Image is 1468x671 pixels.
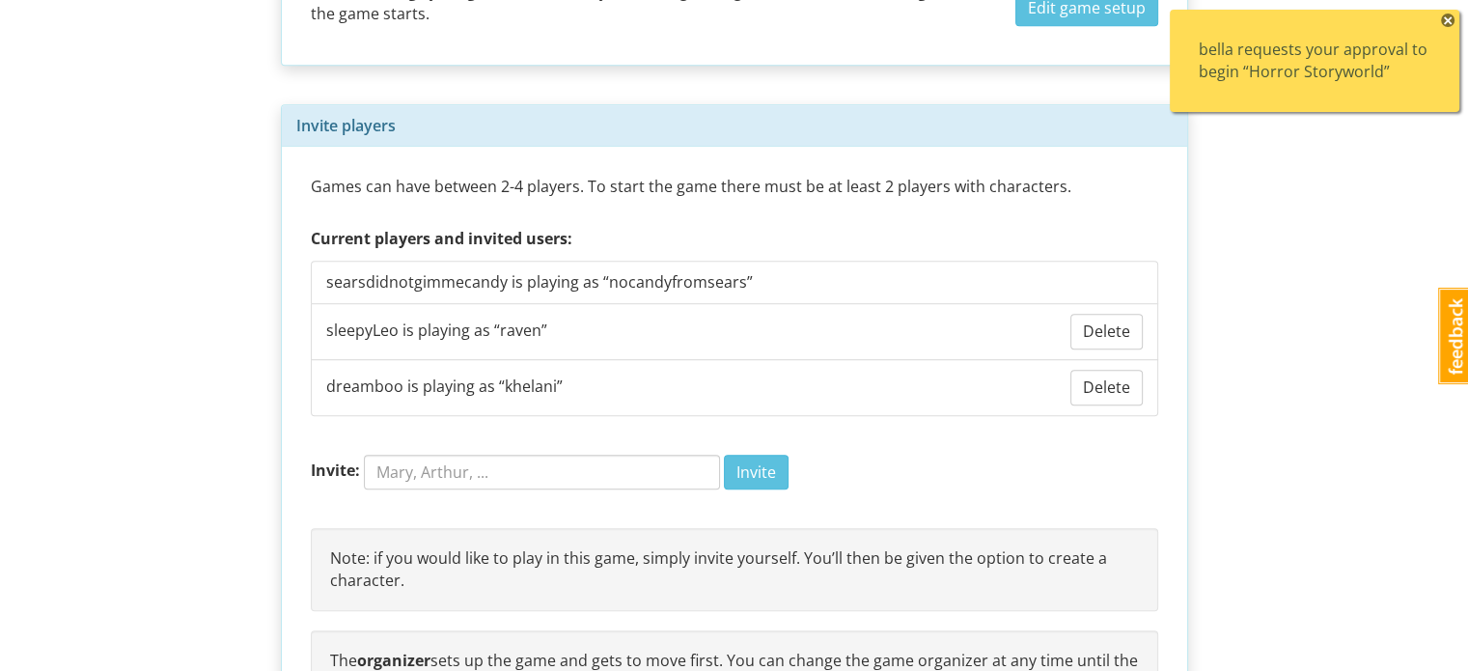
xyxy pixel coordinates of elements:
span: dreamboo [326,376,563,398]
div: bella requests your approval to begin “Horror Storyworld” [1199,39,1430,83]
div: Invite players [282,105,1187,148]
span: is playing as “ raven ” [399,320,547,341]
button: Invite [724,455,789,490]
strong: Current players and invited users: [311,228,572,249]
strong: organizer [357,650,430,671]
p: Note: if you would like to play in this game, simply invite yourself. You’ll then be given the op... [330,547,1139,592]
span: × [1441,14,1454,27]
span: Delete [1083,321,1130,342]
span: Invite [736,461,776,483]
button: Delete [1070,370,1143,405]
span: is playing as “ khelani ” [403,376,563,397]
label: Invite: [311,460,360,482]
span: sleepyLeo [326,320,547,342]
button: Delete [1070,314,1143,349]
p: Games can have between 2-4 players. To start the game there must be at least 2 players with chara... [311,176,1158,217]
span: Delete [1083,377,1130,398]
span: searsdidnotgimmecandy [326,271,753,294]
span: is playing as “ nocandyfromsears ” [508,271,753,293]
input: Mary, Arthur, ... [364,455,720,489]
